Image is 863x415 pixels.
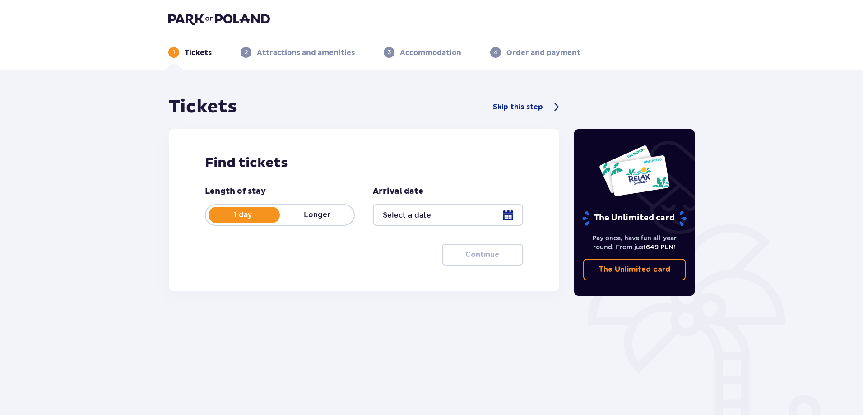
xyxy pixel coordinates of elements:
[583,233,686,252] p: Pay once, have fun all-year round. From just !
[280,210,354,220] p: Longer
[583,259,686,280] a: The Unlimited card
[465,250,499,260] p: Continue
[373,186,423,197] p: Arrival date
[442,244,523,266] button: Continue
[646,243,673,251] span: 649 PLN
[388,48,391,56] p: 3
[245,48,248,56] p: 2
[506,48,580,58] p: Order and payment
[173,48,175,56] p: 1
[257,48,355,58] p: Attractions and amenities
[206,210,280,220] p: 1 day
[205,186,266,197] p: Length of stay
[599,145,670,197] img: Two entry cards to Suntago with the word 'UNLIMITED RELAX', featuring a white background with tro...
[168,47,212,58] div: 1Tickets
[241,47,355,58] div: 2Attractions and amenities
[384,47,461,58] div: 3Accommodation
[493,102,559,112] a: Skip this step
[168,13,270,25] img: Park of Poland logo
[185,48,212,58] p: Tickets
[493,102,543,112] span: Skip this step
[169,96,237,118] h1: Tickets
[400,48,461,58] p: Accommodation
[581,210,687,226] p: The Unlimited card
[490,47,580,58] div: 4Order and payment
[494,48,497,56] p: 4
[599,265,670,275] p: The Unlimited card
[205,154,523,172] h2: Find tickets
